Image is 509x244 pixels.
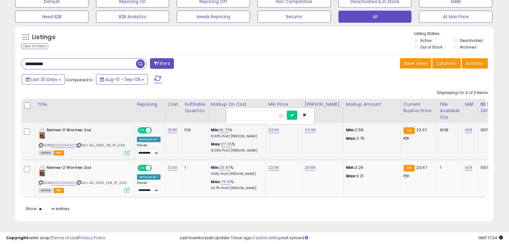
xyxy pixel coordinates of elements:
div: Markup Amount [346,101,398,108]
div: Amazon AI * [137,174,161,180]
span: Columns [436,60,455,66]
span: Compared to: [66,77,94,83]
label: Archived [460,45,476,50]
b: Max: [211,141,221,147]
a: B0002DHCHO [51,180,75,186]
div: % [211,165,261,176]
div: [PERSON_NAME] [305,101,341,108]
span: ON [138,165,146,170]
p: Listing States: [414,31,494,37]
label: Out of Stock [420,45,442,50]
a: N/A [465,127,472,133]
button: Returns [258,11,331,23]
b: Max: [211,179,221,185]
small: FBA [404,127,415,134]
span: All listings currently available for purchase on Amazon [39,188,53,193]
span: OFF [151,128,161,133]
button: Columns [432,58,461,69]
div: BB Share 24h. [481,101,503,114]
div: ASIN: [39,165,130,192]
button: Need B2B [15,11,88,23]
span: 23.67 [416,127,427,133]
div: Min Price [268,101,300,108]
label: Active [420,38,431,43]
p: 30.71% Profit [PERSON_NAME] [211,186,261,190]
div: Amazon AI * [137,137,161,142]
div: MAP [465,101,475,108]
div: 616 [185,127,203,133]
button: Last 30 Days [22,74,65,85]
div: 100% [481,165,501,170]
button: Actions [462,58,488,69]
p: 14.18% Profit [PERSON_NAME] [211,172,261,176]
small: FBA [404,165,415,172]
img: 41Thq-iiYFL._SL40_.jpg [39,127,45,139]
div: FBA Available Qty [440,101,460,120]
div: Title [37,101,132,108]
th: The percentage added to the cost of goods (COGS) that forms the calculator for Min & Max prices. [208,99,266,123]
b: Nemex-2 Wormer 2oz [47,165,120,172]
img: 41Thq-iiYFL._SL40_.jpg [39,165,45,177]
div: Last InventoryLab Update: 1 hour ago, not synced. [180,235,503,241]
strong: Min: [346,165,355,170]
span: FBA [54,150,64,155]
a: 12.60 [168,165,178,171]
button: All [338,11,412,23]
button: Save View [400,58,431,69]
div: 1638 [440,127,457,133]
b: Min: [211,165,220,170]
span: | SKU: AH_1260_108_1P_000 [76,180,127,185]
a: 11 active listings [252,235,282,241]
span: 23.67 [416,165,427,170]
div: Preset: [137,143,161,157]
button: Needs Repricing [177,11,250,23]
a: 25.87 [220,165,230,171]
label: Deactivated [460,38,483,43]
strong: Copyright [6,235,28,241]
div: Fulfillable Quantity [185,101,205,114]
a: 13.80 [168,127,178,133]
p: 3.76 [346,136,396,141]
strong: Min: [346,127,355,133]
button: At Max Price [419,11,492,23]
button: B2B Analytics [96,11,169,23]
div: 1 [185,165,203,170]
div: seller snap | | [6,235,105,241]
span: OFF [151,165,161,170]
div: 100% [481,127,501,133]
div: % [211,127,261,139]
button: Filters [150,58,174,69]
span: All listings currently available for purchase on Amazon [39,150,53,155]
strong: Max: [346,173,357,179]
div: Preset: [137,181,161,195]
a: N/A [465,165,472,171]
h5: Listings [32,33,55,42]
span: 2025-10-9 17:24 GMT [478,235,503,241]
div: Cost [168,101,180,108]
div: Current Buybox Price [404,101,435,114]
a: 29.99 [305,165,316,171]
p: 15.05% Profit [PERSON_NAME] [211,149,261,153]
span: ON [138,128,146,133]
span: Show: entries [26,206,69,212]
div: % [211,142,261,153]
p: 2.58 [346,127,396,133]
a: 73.10 [221,179,231,185]
a: 24.99 [305,127,316,133]
button: Aug-10 - Sep-08 [96,74,148,85]
p: 10.93% Profit [PERSON_NAME] [211,134,261,139]
span: FBA [54,188,64,193]
a: 27.25 [221,141,232,147]
div: Markup on Cost [211,101,263,108]
a: Privacy Policy [78,235,105,241]
p: 9.21 [346,173,396,179]
div: ASIN: [39,127,130,155]
a: Terms of Use [52,235,78,241]
b: Min: [211,127,220,133]
a: 22.99 [268,165,279,171]
div: Repricing [137,101,163,108]
a: B0002DHCHO [51,143,75,148]
a: 18.70 [220,127,229,133]
b: Nemex-2 Wormer 2oz [47,127,120,135]
div: % [211,179,261,190]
